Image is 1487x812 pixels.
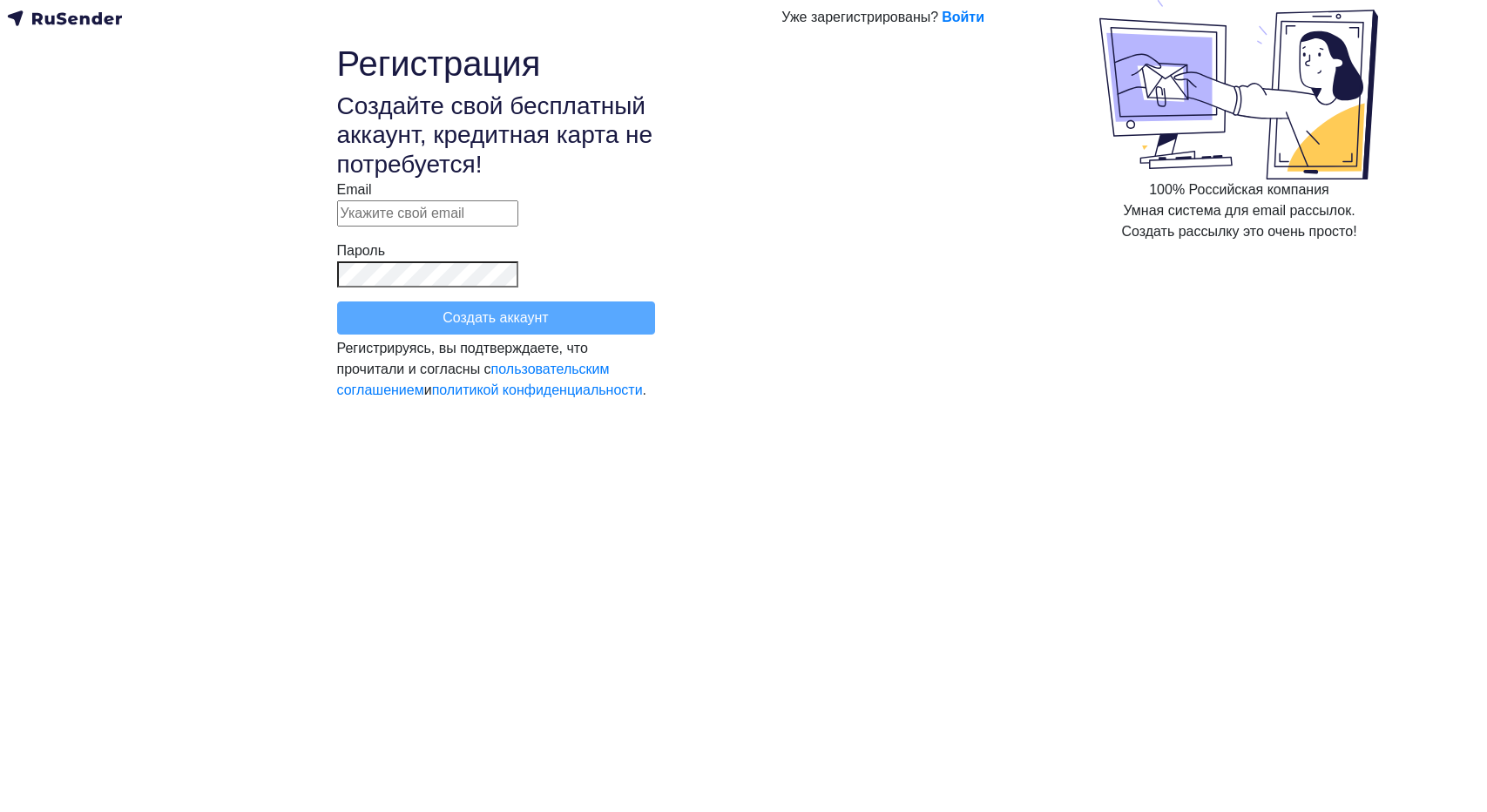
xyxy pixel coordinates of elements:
[1121,200,1356,242] div: Умная система для email рассылок. Создать рассылку это очень просто!
[337,179,655,200] div: Email
[942,7,984,28] a: Войти
[337,362,610,397] a: пользовательским соглашением
[781,7,938,28] div: Уже зарегистрированы?
[337,91,655,179] h3: Создайте свой бесплатный аккаунт, кредитная карта не потребуется!
[337,338,655,401] div: Регистрируясь, вы подтверждаете, что прочитали и согласны с и .
[337,200,518,227] input: Укажите свой email
[432,382,643,397] a: политикой конфиденциальности
[337,43,655,85] h1: Регистрация
[1149,179,1329,200] div: 100% Российская компания
[337,240,655,261] div: Пароль
[337,301,655,335] button: Создать аккаунт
